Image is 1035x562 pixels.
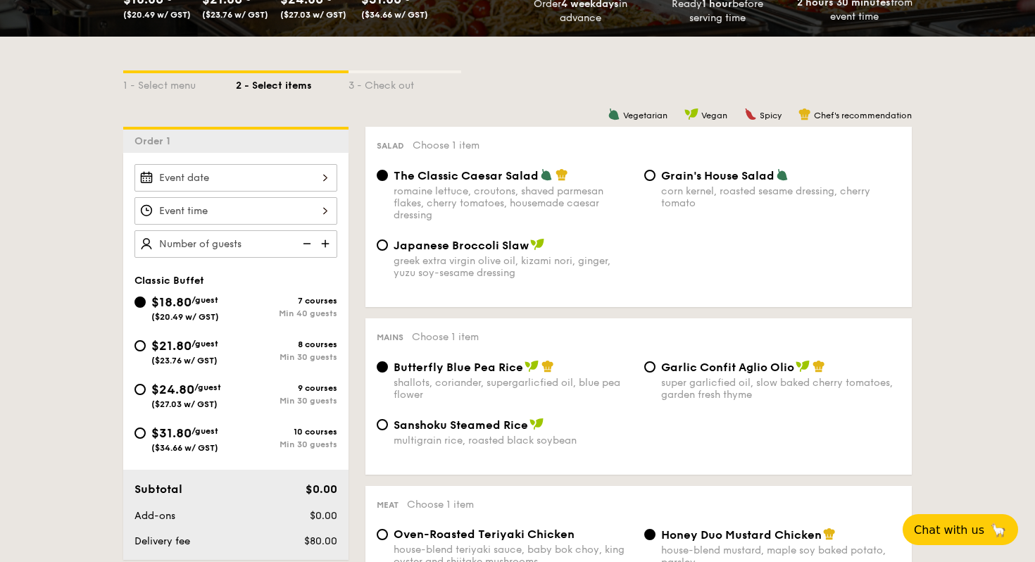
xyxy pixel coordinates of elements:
span: Delivery fee [134,535,190,547]
span: /guest [192,295,218,305]
span: ($27.03 w/ GST) [280,10,346,20]
span: Sanshoku Steamed Rice [394,418,528,432]
div: corn kernel, roasted sesame dressing, cherry tomato [661,185,901,209]
span: Vegan [701,111,727,120]
input: $31.80/guest($34.66 w/ GST)10 coursesMin 30 guests [134,427,146,439]
span: $0.00 [306,482,337,496]
img: icon-vegan.f8ff3823.svg [796,360,810,373]
img: icon-vegetarian.fe4039eb.svg [608,108,620,120]
img: icon-spicy.37a8142b.svg [744,108,757,120]
input: Number of guests [134,230,337,258]
span: Order 1 [134,135,176,147]
span: ($34.66 w/ GST) [151,443,218,453]
span: Choose 1 item [407,499,474,511]
div: 1 - Select menu [123,73,236,93]
img: icon-chef-hat.a58ddaea.svg [823,527,836,540]
input: Honey Duo Mustard Chickenhouse-blend mustard, maple soy baked potato, parsley [644,529,655,540]
span: Classic Buffet [134,275,204,287]
span: Vegetarian [623,111,667,120]
span: $31.80 [151,425,192,441]
span: Salad [377,141,404,151]
input: $21.80/guest($23.76 w/ GST)8 coursesMin 30 guests [134,340,146,351]
img: icon-vegetarian.fe4039eb.svg [776,168,789,181]
span: ($20.49 w/ GST) [151,312,219,322]
div: Min 30 guests [236,352,337,362]
input: Japanese Broccoli Slawgreek extra virgin olive oil, kizami nori, ginger, yuzu soy-sesame dressing [377,239,388,251]
div: 3 - Check out [349,73,461,93]
div: 9 courses [236,383,337,393]
div: multigrain rice, roasted black soybean [394,435,633,447]
span: ($20.49 w/ GST) [123,10,191,20]
input: Garlic Confit Aglio Oliosuper garlicfied oil, slow baked cherry tomatoes, garden fresh thyme [644,361,655,373]
div: greek extra virgin olive oil, kizami nori, ginger, yuzu soy-sesame dressing [394,255,633,279]
input: $18.80/guest($20.49 w/ GST)7 coursesMin 40 guests [134,296,146,308]
img: icon-chef-hat.a58ddaea.svg [556,168,568,181]
img: icon-vegan.f8ff3823.svg [530,238,544,251]
span: Chat with us [914,523,984,537]
div: shallots, coriander, supergarlicfied oil, blue pea flower [394,377,633,401]
span: Spicy [760,111,782,120]
span: The Classic Caesar Salad [394,169,539,182]
img: icon-vegan.f8ff3823.svg [525,360,539,373]
img: icon-vegan.f8ff3823.svg [684,108,698,120]
span: $18.80 [151,294,192,310]
span: $24.80 [151,382,194,397]
span: Grain's House Salad [661,169,774,182]
div: Min 40 guests [236,308,337,318]
span: Mains [377,332,403,342]
span: Add-ons [134,510,175,522]
span: Subtotal [134,482,182,496]
img: icon-vegetarian.fe4039eb.svg [540,168,553,181]
img: icon-vegan.f8ff3823.svg [529,418,544,430]
span: 🦙 [990,522,1007,538]
span: $21.80 [151,338,192,354]
input: Oven-Roasted Teriyaki Chickenhouse-blend teriyaki sauce, baby bok choy, king oyster and shiitake ... [377,529,388,540]
img: icon-chef-hat.a58ddaea.svg [541,360,554,373]
button: Chat with us🦙 [903,514,1018,545]
img: icon-chef-hat.a58ddaea.svg [798,108,811,120]
input: Sanshoku Steamed Ricemultigrain rice, roasted black soybean [377,419,388,430]
div: Min 30 guests [236,396,337,406]
span: ($23.76 w/ GST) [202,10,268,20]
input: Event time [134,197,337,225]
div: 8 courses [236,339,337,349]
div: Min 30 guests [236,439,337,449]
span: Choose 1 item [412,331,479,343]
span: $0.00 [310,510,337,522]
span: Honey Duo Mustard Chicken [661,528,822,542]
span: Oven-Roasted Teriyaki Chicken [394,527,575,541]
input: Grain's House Saladcorn kernel, roasted sesame dressing, cherry tomato [644,170,655,181]
span: $80.00 [304,535,337,547]
span: ($34.66 w/ GST) [361,10,428,20]
div: 2 - Select items [236,73,349,93]
div: super garlicfied oil, slow baked cherry tomatoes, garden fresh thyme [661,377,901,401]
span: Butterfly Blue Pea Rice [394,361,523,374]
input: $24.80/guest($27.03 w/ GST)9 coursesMin 30 guests [134,384,146,395]
img: icon-chef-hat.a58ddaea.svg [813,360,825,373]
div: romaine lettuce, croutons, shaved parmesan flakes, cherry tomatoes, housemade caesar dressing [394,185,633,221]
span: Chef's recommendation [814,111,912,120]
span: /guest [194,382,221,392]
span: Meat [377,500,399,510]
span: Garlic Confit Aglio Olio [661,361,794,374]
span: ($27.03 w/ GST) [151,399,218,409]
div: 10 courses [236,427,337,437]
input: Event date [134,164,337,192]
span: Choose 1 item [413,139,479,151]
span: Japanese Broccoli Slaw [394,239,529,252]
input: The Classic Caesar Saladromaine lettuce, croutons, shaved parmesan flakes, cherry tomatoes, house... [377,170,388,181]
span: /guest [192,339,218,349]
img: icon-add.58712e84.svg [316,230,337,257]
img: icon-reduce.1d2dbef1.svg [295,230,316,257]
input: Butterfly Blue Pea Riceshallots, coriander, supergarlicfied oil, blue pea flower [377,361,388,373]
div: 7 courses [236,296,337,306]
span: /guest [192,426,218,436]
span: ($23.76 w/ GST) [151,356,218,366]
